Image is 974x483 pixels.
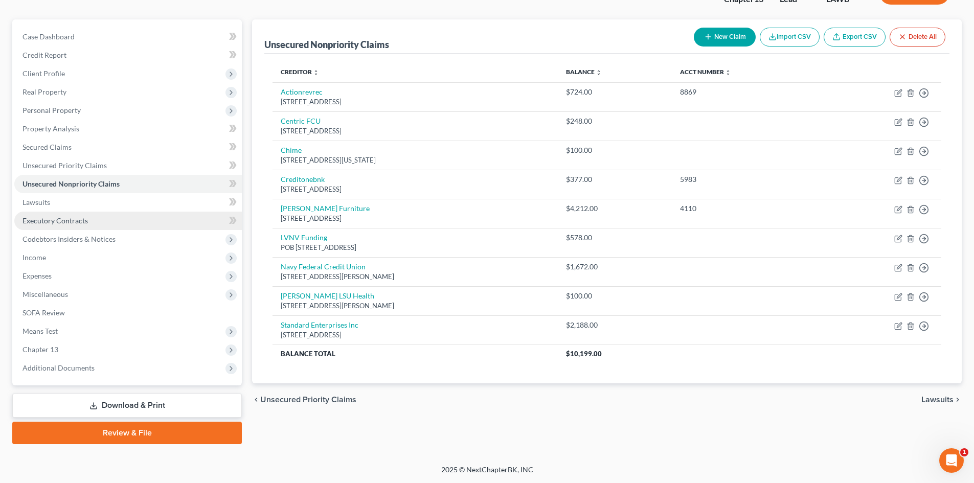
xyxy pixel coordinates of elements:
span: Unsecured Priority Claims [260,396,356,404]
a: Chime [281,146,302,154]
div: 5983 [680,174,812,185]
span: Property Analysis [22,124,79,133]
span: SOFA Review [22,308,65,317]
a: Actionrevrec [281,87,323,96]
span: Chapter 13 [22,345,58,354]
span: Lawsuits [22,198,50,206]
div: [STREET_ADDRESS] [281,185,549,194]
i: unfold_more [596,70,602,76]
div: $4,212.00 [566,203,664,214]
span: Executory Contracts [22,216,88,225]
a: Balance unfold_more [566,68,602,76]
i: unfold_more [725,70,731,76]
div: $100.00 [566,291,664,301]
span: $10,199.00 [566,350,602,358]
div: $1,672.00 [566,262,664,272]
i: chevron_right [954,396,962,404]
a: Case Dashboard [14,28,242,46]
div: $248.00 [566,116,664,126]
a: Executory Contracts [14,212,242,230]
div: Unsecured Nonpriority Claims [264,38,389,51]
div: $2,188.00 [566,320,664,330]
div: $100.00 [566,145,664,155]
a: Property Analysis [14,120,242,138]
a: Creditonebnk [281,175,325,183]
a: [PERSON_NAME] Furniture [281,204,370,213]
span: Client Profile [22,69,65,78]
a: Unsecured Priority Claims [14,156,242,175]
span: Secured Claims [22,143,72,151]
a: Centric FCU [281,117,321,125]
span: Income [22,253,46,262]
a: SOFA Review [14,304,242,322]
a: Navy Federal Credit Union [281,262,366,271]
span: Credit Report [22,51,66,59]
div: [STREET_ADDRESS][US_STATE] [281,155,549,165]
i: unfold_more [313,70,319,76]
div: [STREET_ADDRESS][PERSON_NAME] [281,272,549,282]
span: Lawsuits [921,396,954,404]
div: [STREET_ADDRESS] [281,214,549,223]
a: Standard Enterprises Inc [281,320,358,329]
div: $377.00 [566,174,664,185]
span: Additional Documents [22,363,95,372]
a: Creditor unfold_more [281,68,319,76]
a: Credit Report [14,46,242,64]
a: [PERSON_NAME] LSU Health [281,291,374,300]
span: Unsecured Nonpriority Claims [22,179,120,188]
span: Unsecured Priority Claims [22,161,107,170]
a: Review & File [12,422,242,444]
a: Unsecured Nonpriority Claims [14,175,242,193]
span: 1 [960,448,968,456]
div: [STREET_ADDRESS][PERSON_NAME] [281,301,549,311]
div: 8869 [680,87,812,97]
a: Export CSV [824,28,886,47]
div: [STREET_ADDRESS] [281,126,549,136]
a: Secured Claims [14,138,242,156]
div: POB [STREET_ADDRESS] [281,243,549,252]
div: 4110 [680,203,812,214]
div: $724.00 [566,87,664,97]
div: [STREET_ADDRESS] [281,97,549,107]
div: 2025 © NextChapterBK, INC [196,465,779,483]
div: $578.00 [566,233,664,243]
button: Delete All [890,28,945,47]
button: Import CSV [760,28,820,47]
a: Lawsuits [14,193,242,212]
span: Real Property [22,87,66,96]
button: chevron_left Unsecured Priority Claims [252,396,356,404]
span: Case Dashboard [22,32,75,41]
button: New Claim [694,28,756,47]
iframe: Intercom live chat [939,448,964,473]
div: [STREET_ADDRESS] [281,330,549,340]
span: Expenses [22,271,52,280]
button: Lawsuits chevron_right [921,396,962,404]
a: Acct Number unfold_more [680,68,731,76]
span: Miscellaneous [22,290,68,298]
a: Download & Print [12,394,242,418]
th: Balance Total [273,344,557,363]
span: Means Test [22,327,58,335]
span: Personal Property [22,106,81,114]
i: chevron_left [252,396,260,404]
a: LVNV Funding [281,233,327,242]
span: Codebtors Insiders & Notices [22,235,116,243]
